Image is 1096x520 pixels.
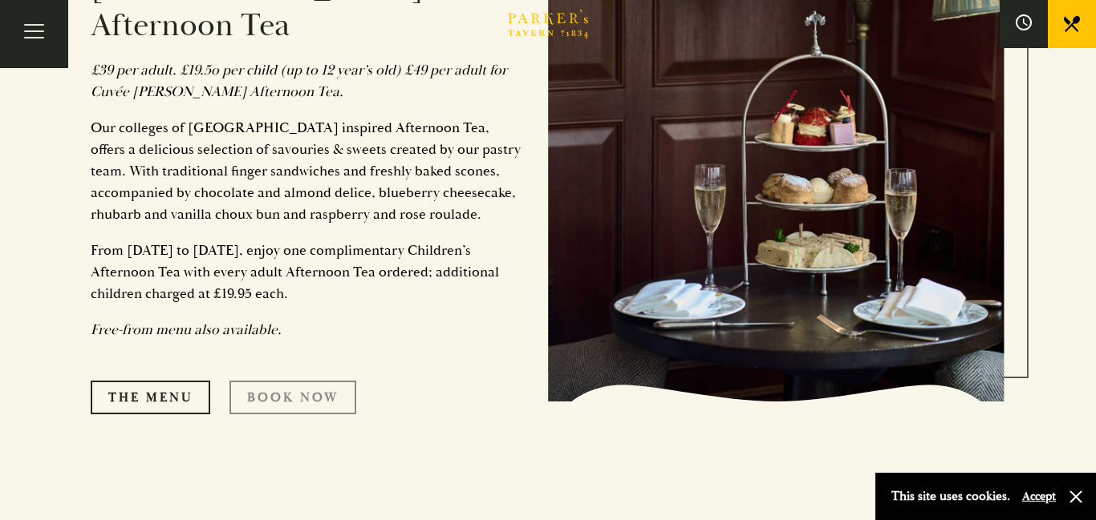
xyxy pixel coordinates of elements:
em: £39 per adult. £19.5o per child (up to 12 year’s old) £49 per adult for Cuvée [PERSON_NAME] After... [91,61,507,101]
button: Close and accept [1068,489,1084,505]
a: The Menu [91,381,210,414]
button: Accept [1022,489,1056,504]
em: Free-from menu also available. [91,320,282,339]
a: Book Now [229,381,356,414]
p: From [DATE] to [DATE], enjoy one complimentary Children’s Afternoon Tea with every adult Afternoo... [91,240,524,304]
p: Our colleges of [GEOGRAPHIC_DATA] inspired Afternoon Tea, offers a delicious selection of savouri... [91,117,524,225]
p: This site uses cookies. [891,485,1010,508]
